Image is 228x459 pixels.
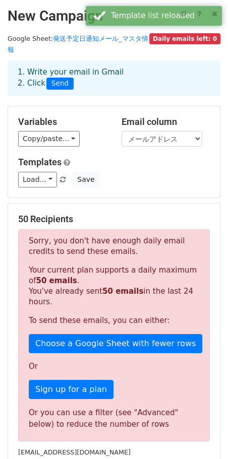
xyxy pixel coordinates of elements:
[18,116,106,127] h5: Variables
[8,35,148,54] small: Google Sheet:
[149,33,220,44] span: Daily emails left: 0
[29,236,199,257] p: Sorry, you don't have enough daily email credits to send these emails.
[18,448,131,456] small: [EMAIL_ADDRESS][DOMAIN_NAME]
[73,172,99,187] button: Save
[18,172,57,187] a: Load...
[29,334,202,353] a: Choose a Google Sheet with fewer rows
[29,265,199,307] p: Your current plan supports a daily maximum of . You've already sent in the last 24 hours.
[29,361,199,372] p: Or
[122,116,210,127] h5: Email column
[29,380,113,399] a: Sign up for a plan
[10,67,218,90] div: 1. Write your email in Gmail 2. Click
[178,411,228,459] div: チャットウィジェット
[8,35,148,54] a: 発送予定日通知メール_マスタ情報
[149,35,220,42] a: Daily emails left: 0
[111,10,218,22] div: Template list reloaded
[178,411,228,459] iframe: Chat Widget
[18,131,80,147] a: Copy/paste...
[46,78,74,90] span: Send
[36,276,77,285] strong: 50 emails
[29,315,199,326] p: To send these emails, you can either:
[8,8,220,25] h2: New Campaign
[18,214,210,225] h5: 50 Recipients
[18,157,62,167] a: Templates
[29,407,199,430] div: Or you can use a filter (see "Advanced" below) to reduce the number of rows
[102,287,143,296] strong: 50 emails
